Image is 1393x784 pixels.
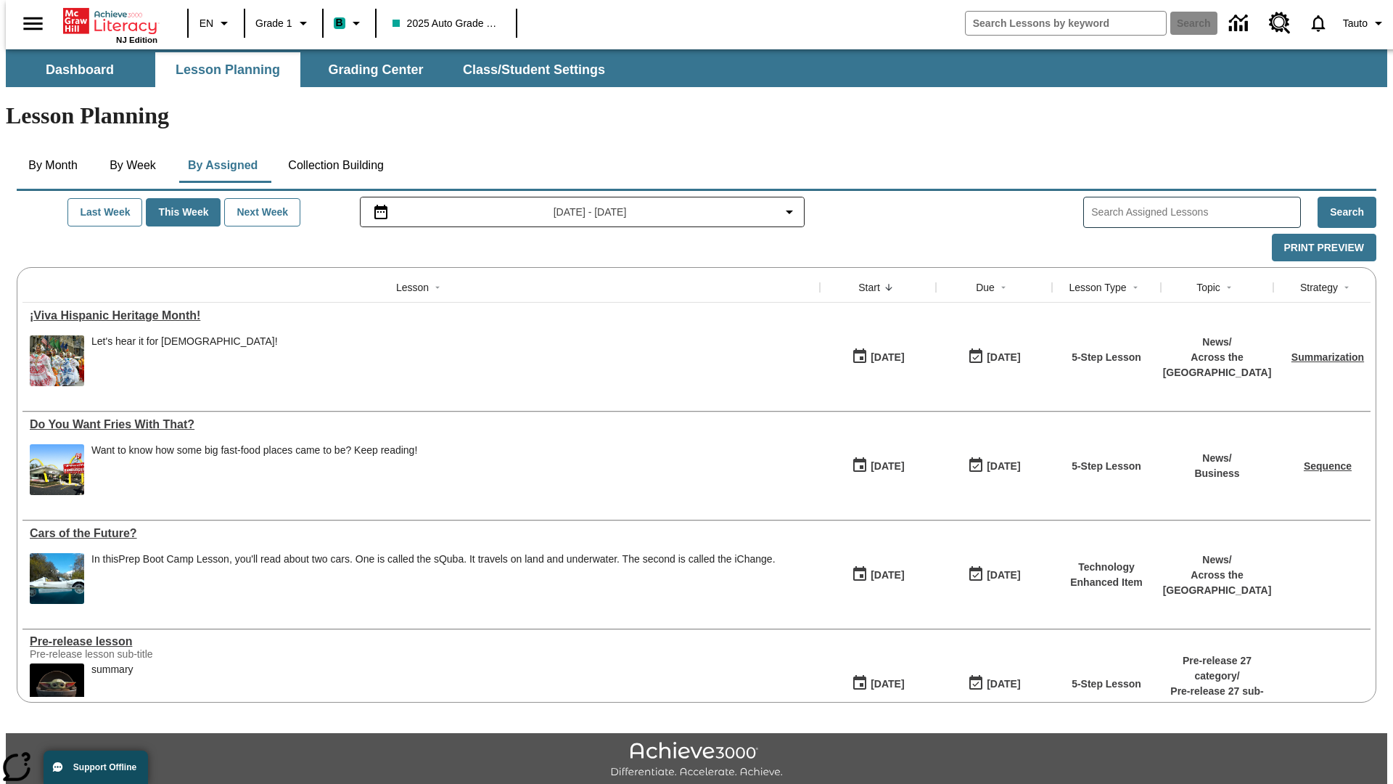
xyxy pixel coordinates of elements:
[116,36,157,44] span: NJ Edition
[155,52,300,87] button: Lesson Planning
[1168,653,1266,684] p: Pre-release 27 category /
[871,348,904,367] div: [DATE]
[1059,560,1154,590] p: Technology Enhanced Item
[976,280,995,295] div: Due
[963,452,1025,480] button: 07/20/26: Last day the lesson can be accessed
[610,742,783,779] img: Achieve3000 Differentiate Accelerate Achieve
[781,203,798,221] svg: Collapse Date Range Filter
[30,309,813,322] div: ¡Viva Hispanic Heritage Month!
[1194,451,1239,466] p: News /
[176,62,280,78] span: Lesson Planning
[1163,552,1272,568] p: News /
[366,203,799,221] button: Select the date range menu item
[871,566,904,584] div: [DATE]
[44,751,148,784] button: Support Offline
[30,335,84,386] img: A photograph of Hispanic women participating in a parade celebrating Hispanic culture. The women ...
[118,553,775,565] testabrev: Prep Boot Camp Lesson, you'll read about two cars. One is called the sQuba. It travels on land an...
[1194,466,1239,481] p: Business
[46,62,114,78] span: Dashboard
[1168,684,1266,714] p: Pre-release 27 sub-category
[303,52,448,87] button: Grading Center
[1300,280,1338,295] div: Strategy
[224,198,300,226] button: Next Week
[987,566,1020,584] div: [DATE]
[193,10,239,36] button: Language: EN, Select a language
[6,52,618,87] div: SubNavbar
[1220,4,1260,44] a: Data Center
[91,335,278,386] span: Let's hear it for Hispanic Americans!
[1072,459,1141,474] p: 5-Step Lesson
[91,335,278,348] div: Let's hear it for [DEMOGRAPHIC_DATA]!
[328,10,371,36] button: Boost Class color is teal. Change class color
[30,663,84,714] img: hero alt text
[987,675,1020,693] div: [DATE]
[1291,351,1364,363] a: Summarization
[871,457,904,475] div: [DATE]
[17,148,89,183] button: By Month
[7,52,152,87] button: Dashboard
[67,198,142,226] button: Last Week
[963,561,1025,589] button: 08/01/26: Last day the lesson can be accessed
[847,343,909,371] button: 09/15/25: First time the lesson was available
[463,62,605,78] span: Class/Student Settings
[6,49,1387,87] div: SubNavbar
[871,675,904,693] div: [DATE]
[1304,460,1352,472] a: Sequence
[847,452,909,480] button: 07/14/25: First time the lesson was available
[1163,335,1272,350] p: News /
[1337,10,1393,36] button: Profile/Settings
[396,280,429,295] div: Lesson
[336,14,343,32] span: B
[91,553,776,565] div: In this
[1072,350,1141,365] p: 5-Step Lesson
[451,52,617,87] button: Class/Student Settings
[1127,279,1144,296] button: Sort
[987,348,1020,367] div: [DATE]
[30,648,247,660] div: Pre-release lesson sub-title
[30,418,813,431] div: Do You Want Fries With That?
[1343,16,1368,31] span: Tauto
[146,198,221,226] button: This Week
[91,444,417,457] div: Want to know how some big fast-food places came to be? Keep reading!
[276,148,395,183] button: Collection Building
[30,635,813,648] a: Pre-release lesson, Lessons
[30,444,84,495] img: One of the first McDonald's stores, with the iconic red sign and golden arches.
[6,102,1387,129] h1: Lesson Planning
[393,16,500,31] span: 2025 Auto Grade 1 A
[96,148,169,183] button: By Week
[995,279,1012,296] button: Sort
[1338,279,1355,296] button: Sort
[858,280,880,295] div: Start
[1318,197,1376,228] button: Search
[1272,234,1376,262] button: Print Preview
[63,5,157,44] div: Home
[1196,280,1220,295] div: Topic
[91,444,417,495] div: Want to know how some big fast-food places came to be? Keep reading!
[73,762,136,772] span: Support Offline
[1163,568,1272,598] p: Across the [GEOGRAPHIC_DATA]
[1163,350,1272,380] p: Across the [GEOGRAPHIC_DATA]
[847,670,909,698] button: 01/22/25: First time the lesson was available
[30,635,813,648] div: Pre-release lesson
[554,205,627,220] span: [DATE] - [DATE]
[987,457,1020,475] div: [DATE]
[91,663,133,714] div: summary
[30,418,813,431] a: Do You Want Fries With That?, Lessons
[847,561,909,589] button: 07/01/25: First time the lesson was available
[1260,4,1299,43] a: Resource Center, Will open in new tab
[1220,279,1238,296] button: Sort
[328,62,423,78] span: Grading Center
[1299,4,1337,42] a: Notifications
[176,148,269,183] button: By Assigned
[963,670,1025,698] button: 01/25/26: Last day the lesson can be accessed
[91,663,133,676] div: summary
[429,279,446,296] button: Sort
[250,10,318,36] button: Grade: Grade 1, Select a grade
[91,553,776,604] div: In this Prep Boot Camp Lesson, you'll read about two cars. One is called the sQuba. It travels on...
[30,553,84,604] img: High-tech automobile treading water.
[1069,280,1126,295] div: Lesson Type
[12,2,54,45] button: Open side menu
